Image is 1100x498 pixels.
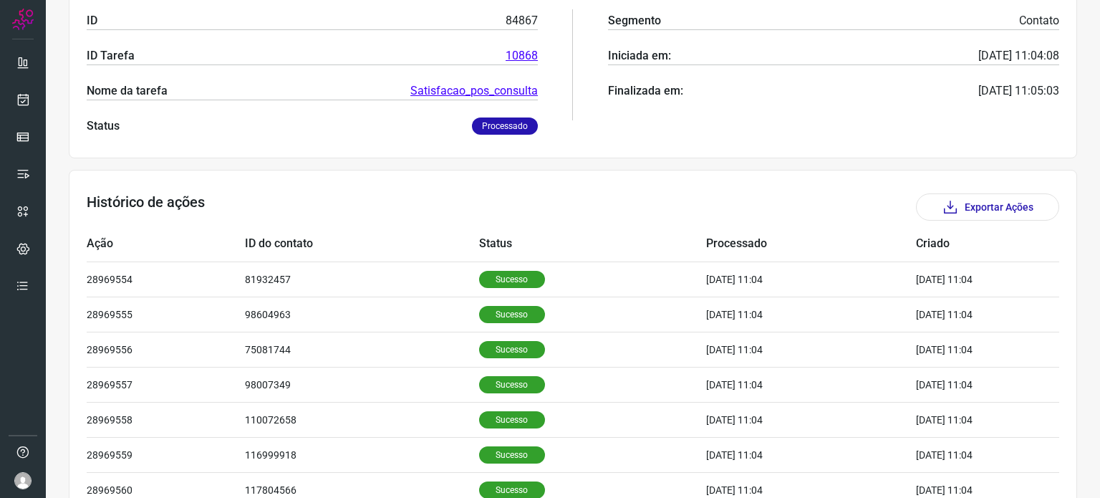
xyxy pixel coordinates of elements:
[245,226,479,262] td: ID do contato
[978,47,1059,64] p: [DATE] 11:04:08
[916,367,1016,402] td: [DATE] 11:04
[245,437,479,472] td: 116999918
[245,367,479,402] td: 98007349
[916,226,1016,262] td: Criado
[87,226,245,262] td: Ação
[245,262,479,297] td: 81932457
[978,82,1059,100] p: [DATE] 11:05:03
[706,297,916,332] td: [DATE] 11:04
[245,402,479,437] td: 110072658
[706,402,916,437] td: [DATE] 11:04
[706,262,916,297] td: [DATE] 11:04
[87,262,245,297] td: 28969554
[916,402,1016,437] td: [DATE] 11:04
[479,446,545,464] p: Sucesso
[479,341,545,358] p: Sucesso
[12,9,34,30] img: Logo
[608,82,683,100] p: Finalizada em:
[410,82,538,100] a: Satisfacao_pos_consulta
[87,437,245,472] td: 28969559
[245,332,479,367] td: 75081744
[916,297,1016,332] td: [DATE] 11:04
[706,226,916,262] td: Processado
[87,193,205,221] h3: Histórico de ações
[916,437,1016,472] td: [DATE] 11:04
[706,332,916,367] td: [DATE] 11:04
[706,437,916,472] td: [DATE] 11:04
[706,367,916,402] td: [DATE] 11:04
[245,297,479,332] td: 98604963
[87,12,97,29] p: ID
[479,411,545,428] p: Sucesso
[506,47,538,64] a: 10868
[87,297,245,332] td: 28969555
[87,118,120,135] p: Status
[87,332,245,367] td: 28969556
[87,47,135,64] p: ID Tarefa
[916,332,1016,367] td: [DATE] 11:04
[472,118,538,135] p: Processado
[87,82,168,100] p: Nome da tarefa
[479,376,545,393] p: Sucesso
[87,367,245,402] td: 28969557
[1019,12,1059,29] p: Contato
[916,262,1016,297] td: [DATE] 11:04
[506,12,538,29] p: 84867
[14,472,32,489] img: avatar-user-boy.jpg
[479,306,545,323] p: Sucesso
[916,193,1059,221] button: Exportar Ações
[479,226,706,262] td: Status
[479,271,545,288] p: Sucesso
[608,47,671,64] p: Iniciada em:
[608,12,661,29] p: Segmento
[87,402,245,437] td: 28969558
